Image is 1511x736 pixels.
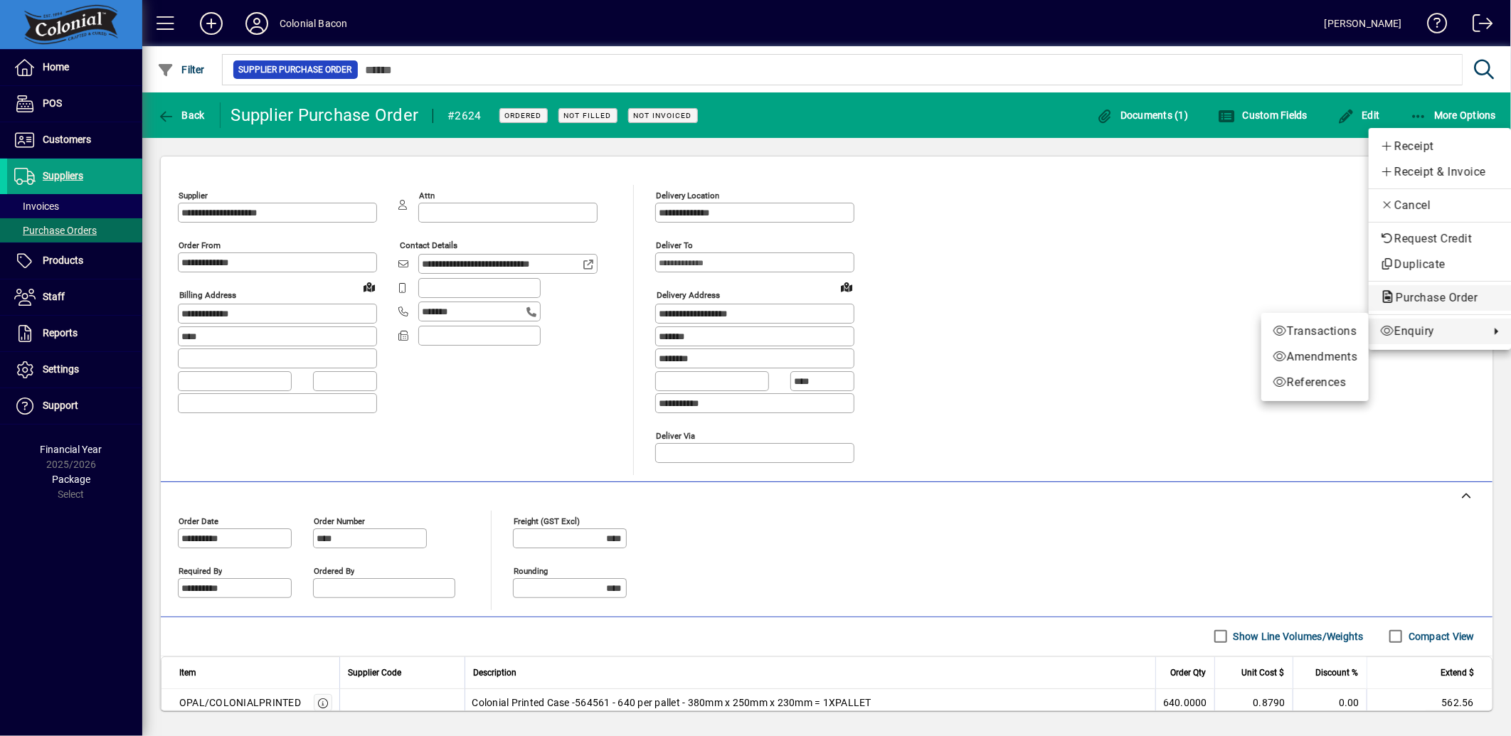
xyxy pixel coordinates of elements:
[1380,197,1500,214] span: Cancel
[1273,323,1357,340] span: Transactions
[1380,323,1483,340] span: Enquiry
[1380,256,1500,273] span: Duplicate
[1380,138,1500,155] span: Receipt
[1380,291,1485,304] span: Purchase Order
[1380,230,1500,247] span: Request Credit
[1273,374,1357,391] span: References
[1273,348,1357,366] span: Amendments
[1380,164,1500,181] span: Receipt & Invoice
